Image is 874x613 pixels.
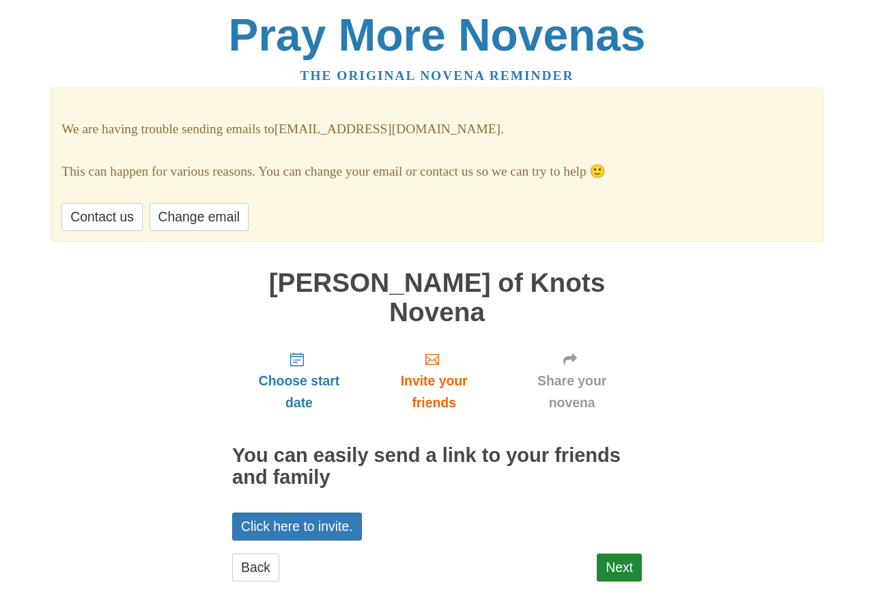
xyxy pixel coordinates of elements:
h1: [PERSON_NAME] of Knots Novena [232,269,642,327]
a: Click here to invite. [232,513,362,541]
a: Choose start date [232,340,366,422]
a: Pray More Novenas [229,10,646,60]
span: Invite your friends [380,370,488,415]
span: Choose start date [246,370,352,415]
p: This can happen for various reasons. You can change your email or contact us so we can try to help 🙂 [61,161,812,183]
p: We are having trouble sending emails to [EMAIL_ADDRESS][DOMAIN_NAME] . [61,118,812,141]
a: Invite your friends [366,340,502,422]
a: Change email [150,203,249,231]
a: Next [597,554,642,582]
a: Share your novena [502,340,642,422]
h2: You can easily send a link to your friends and family [232,445,642,489]
span: Share your novena [516,370,628,415]
a: Contact us [61,203,143,231]
a: Back [232,554,279,582]
a: The original novena reminder [300,68,574,83]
